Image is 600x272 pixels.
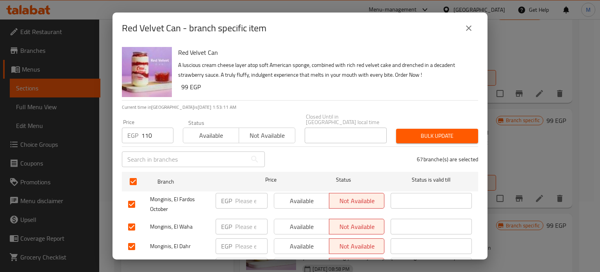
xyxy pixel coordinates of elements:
[332,221,381,232] span: Not available
[186,130,236,141] span: Available
[402,131,472,141] span: Bulk update
[122,104,478,111] p: Current time in [GEOGRAPHIC_DATA] is [DATE] 1:53:11 AM
[329,219,384,234] button: Not available
[277,221,326,232] span: Available
[181,81,472,92] h6: 99 EGP
[178,47,472,58] h6: Red Velvet Can
[239,128,295,143] button: Not available
[303,175,384,185] span: Status
[127,131,138,140] p: EGP
[183,128,239,143] button: Available
[245,175,297,185] span: Price
[221,241,232,251] p: EGP
[242,130,292,141] span: Not available
[277,241,326,252] span: Available
[150,241,209,251] span: Monginis, El Dahr
[221,222,232,231] p: EGP
[235,219,268,234] input: Please enter price
[178,60,472,80] p: A luscious cream cheese layer atop soft American sponge, combined with rich red velvet cake and d...
[150,222,209,232] span: Monginis, El Waha
[235,238,268,254] input: Please enter price
[122,22,266,34] h2: Red Velvet Can - branch specific item
[329,238,384,254] button: Not available
[459,19,478,38] button: close
[329,193,384,209] button: Not available
[235,193,268,209] input: Please enter price
[417,155,478,163] p: 67 branche(s) are selected
[122,47,172,97] img: Red Velvet Can
[122,151,247,167] input: Search in branches
[274,193,329,209] button: Available
[274,219,329,234] button: Available
[150,195,209,214] span: Monginis, El Fardos October
[332,195,381,207] span: Not available
[274,238,329,254] button: Available
[141,128,173,143] input: Please enter price
[277,195,326,207] span: Available
[391,175,472,185] span: Status is valid till
[396,129,478,143] button: Bulk update
[221,196,232,205] p: EGP
[332,241,381,252] span: Not available
[157,177,239,187] span: Branch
